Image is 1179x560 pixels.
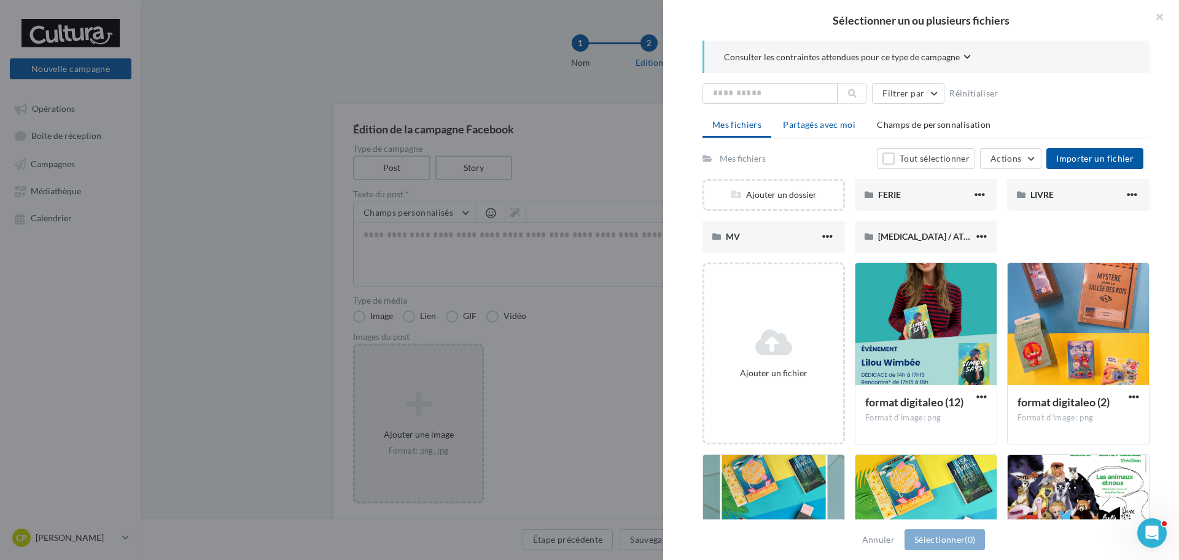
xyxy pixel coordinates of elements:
[980,148,1041,169] button: Actions
[1018,412,1139,424] div: Format d'image: png
[1137,518,1167,548] iframe: Intercom live chat
[878,231,986,242] span: [MEDICAL_DATA] / ATELIER
[857,532,900,547] button: Annuler
[878,189,901,200] span: FERIE
[1046,148,1143,169] button: Importer un fichier
[704,189,843,201] div: Ajouter un dossier
[877,119,990,130] span: Champs de personnalisation
[726,231,740,242] span: MV
[877,148,975,169] button: Tout sélectionner
[683,15,1159,26] h2: Sélectionner un ou plusieurs fichiers
[712,119,761,130] span: Mes fichiers
[724,50,971,66] button: Consulter les contraintes attendues pour ce type de campagne
[709,367,838,379] div: Ajouter un fichier
[944,86,1003,101] button: Réinitialiser
[865,412,987,424] div: Format d'image: png
[905,529,985,550] button: Sélectionner(0)
[724,51,960,63] span: Consulter les contraintes attendues pour ce type de campagne
[1018,395,1110,409] span: format digitaleo (2)
[1030,189,1054,200] span: LIVRE
[783,119,855,130] span: Partagés avec moi
[965,534,975,545] span: (0)
[990,153,1021,164] span: Actions
[872,83,944,104] button: Filtrer par
[720,152,766,165] div: Mes fichiers
[865,395,963,409] span: format digitaleo (12)
[1056,153,1134,164] span: Importer un fichier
